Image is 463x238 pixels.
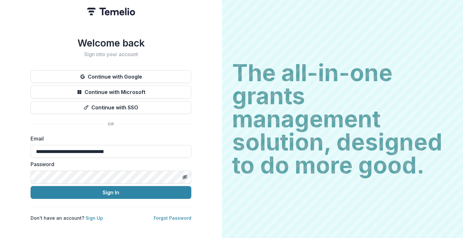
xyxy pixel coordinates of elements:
[87,8,135,15] img: Temelio
[31,101,191,114] button: Continue with SSO
[31,51,191,57] h2: Sign into your account
[86,215,103,221] a: Sign Up
[31,70,191,83] button: Continue with Google
[154,215,191,221] a: Forgot Password
[180,172,190,182] button: Toggle password visibility
[31,186,191,199] button: Sign In
[31,215,103,221] p: Don't have an account?
[31,37,191,49] h1: Welcome back
[31,160,187,168] label: Password
[31,135,187,142] label: Email
[31,86,191,98] button: Continue with Microsoft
